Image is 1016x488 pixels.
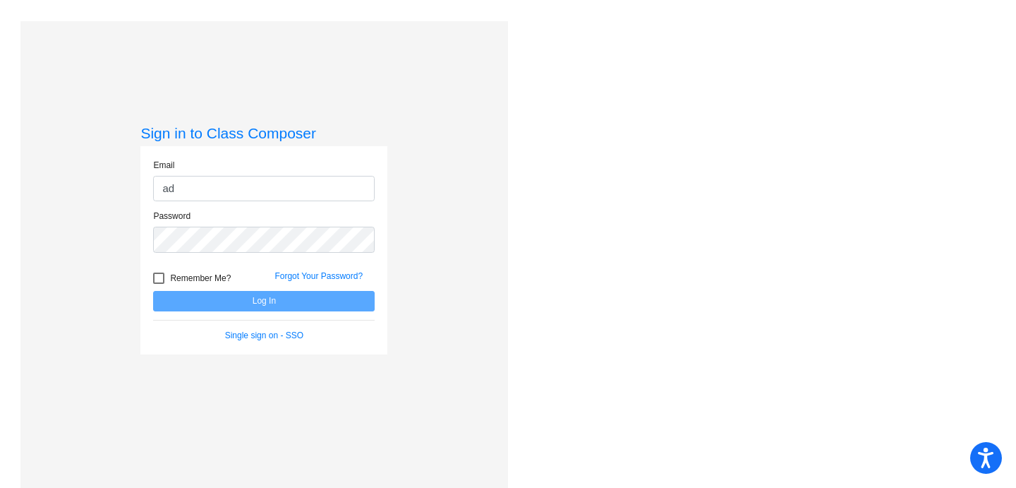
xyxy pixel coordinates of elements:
h3: Sign in to Class Composer [140,124,387,142]
span: Remember Me? [170,270,231,287]
label: Email [153,159,174,172]
button: Log In [153,291,375,311]
a: Forgot Your Password? [274,271,363,281]
label: Password [153,210,190,222]
a: Single sign on - SSO [225,331,303,340]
